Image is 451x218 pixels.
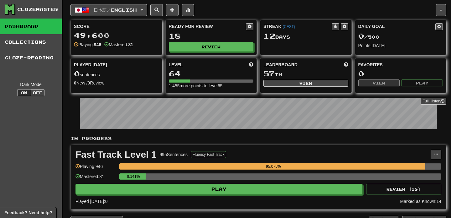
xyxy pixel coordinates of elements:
div: 8.141% [121,173,145,180]
span: Played [DATE]: 0 [75,199,107,204]
div: Clozemaster [17,6,58,13]
span: Level [169,62,183,68]
div: 64 [169,70,254,78]
div: 995 Sentences [160,151,188,158]
span: 0 [358,31,364,40]
span: Played [DATE] [74,62,107,68]
button: 日本語/English [70,4,147,16]
strong: 81 [128,42,133,47]
div: Playing: [74,41,101,48]
button: Fluency Fast Track [191,151,226,158]
button: Add sentence to collection [166,4,179,16]
button: Search sentences [150,4,163,16]
button: View [358,79,400,86]
button: Review [169,42,254,52]
div: th [263,70,348,78]
button: Play [75,184,362,194]
div: Playing: 946 [75,163,116,174]
strong: 0 [74,80,76,85]
strong: 946 [94,42,101,47]
div: Favorites [358,62,443,68]
a: Full History [421,98,446,105]
div: 18 [169,32,254,40]
div: 0 [358,70,443,78]
div: Mastered: [104,41,133,48]
div: Fast Track Level 1 [75,150,157,159]
div: Points [DATE] [358,42,443,49]
button: View [263,80,348,87]
span: 日本語 / English [94,7,137,13]
strong: 0 [88,80,90,85]
div: 49,600 [74,31,159,39]
span: Open feedback widget [4,210,52,216]
div: Day s [263,32,348,40]
span: Leaderboard [263,62,298,68]
span: 57 [263,69,275,78]
div: New / Review [74,80,159,86]
p: In Progress [70,135,446,142]
button: Off [31,89,44,96]
span: This week in points, UTC [344,62,348,68]
button: More stats [182,4,194,16]
div: Marked as Known: 14 [400,198,441,204]
span: 0 [74,69,80,78]
div: sentences [74,70,159,78]
button: On [17,89,31,96]
span: / 500 [358,34,379,40]
button: Play [401,79,443,86]
a: (CEST) [283,25,295,29]
div: Streak [263,23,332,30]
span: Score more points to level up [249,62,253,68]
div: Dark Mode [5,81,57,88]
div: Daily Goal [358,23,436,30]
div: 1,455 more points to level 65 [169,83,254,89]
div: 95.075% [121,163,425,170]
span: 12 [263,31,275,40]
div: Ready for Review [169,23,246,30]
div: Score [74,23,159,30]
button: Review (18) [366,184,441,194]
div: Mastered: 81 [75,173,116,184]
